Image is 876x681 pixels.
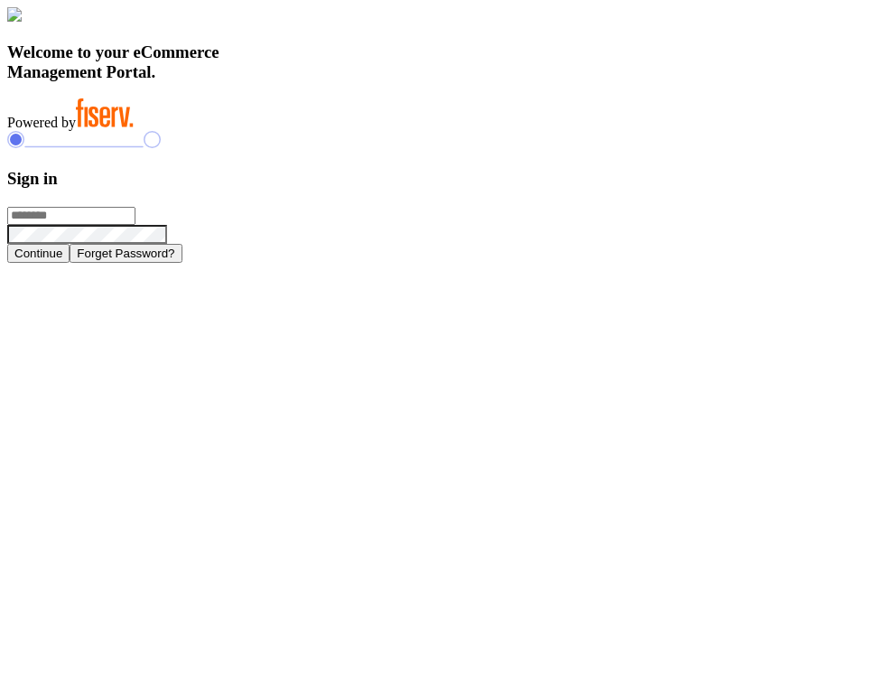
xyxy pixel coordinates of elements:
h3: Sign in [7,169,869,189]
button: Forget Password? [70,244,182,263]
img: card_Illustration.svg [7,7,22,22]
h3: Welcome to your eCommerce Management Portal. [7,42,869,82]
span: Powered by [7,115,76,130]
button: Continue [7,244,70,263]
